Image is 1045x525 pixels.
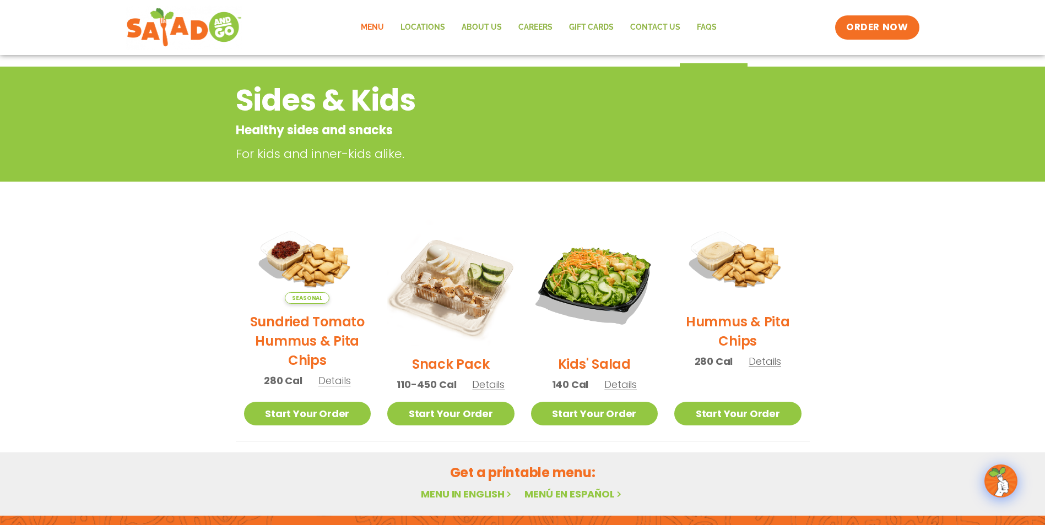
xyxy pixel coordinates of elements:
span: 140 Cal [552,377,589,392]
span: Details [604,378,637,391]
span: 110-450 Cal [397,377,456,392]
h2: Get a printable menu: [236,463,810,482]
a: FAQs [689,15,725,40]
span: ORDER NOW [846,21,908,34]
span: Details [472,378,505,391]
img: Product photo for Kids’ Salad [531,219,658,346]
a: Contact Us [622,15,689,40]
a: Start Your Order [674,402,802,425]
a: Menu [353,15,392,40]
h2: Sundried Tomato Hummus & Pita Chips [244,312,371,370]
a: Start Your Order [531,402,658,425]
h2: Hummus & Pita Chips [674,312,802,351]
img: Product photo for Hummus & Pita Chips [674,219,802,304]
img: Product photo for Snack Pack [387,219,515,346]
p: Healthy sides and snacks [236,121,721,139]
a: GIFT CARDS [561,15,622,40]
span: 280 Cal [264,373,302,388]
span: 280 Cal [695,354,733,369]
a: ORDER NOW [835,15,919,40]
span: Details [318,374,351,387]
img: new-SAG-logo-768×292 [126,6,242,50]
a: Locations [392,15,453,40]
nav: Menu [353,15,725,40]
span: Seasonal [285,292,329,304]
a: Menu in English [421,487,513,501]
a: Careers [510,15,561,40]
p: For kids and inner-kids alike. [236,145,726,163]
h2: Snack Pack [412,354,490,374]
span: Details [749,354,781,368]
a: About Us [453,15,510,40]
h2: Sides & Kids [236,78,721,123]
h2: Kids' Salad [558,354,631,374]
img: wpChatIcon [986,466,1016,496]
img: Product photo for Sundried Tomato Hummus & Pita Chips [244,219,371,304]
a: Start Your Order [387,402,515,425]
a: Menú en español [524,487,624,501]
a: Start Your Order [244,402,371,425]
